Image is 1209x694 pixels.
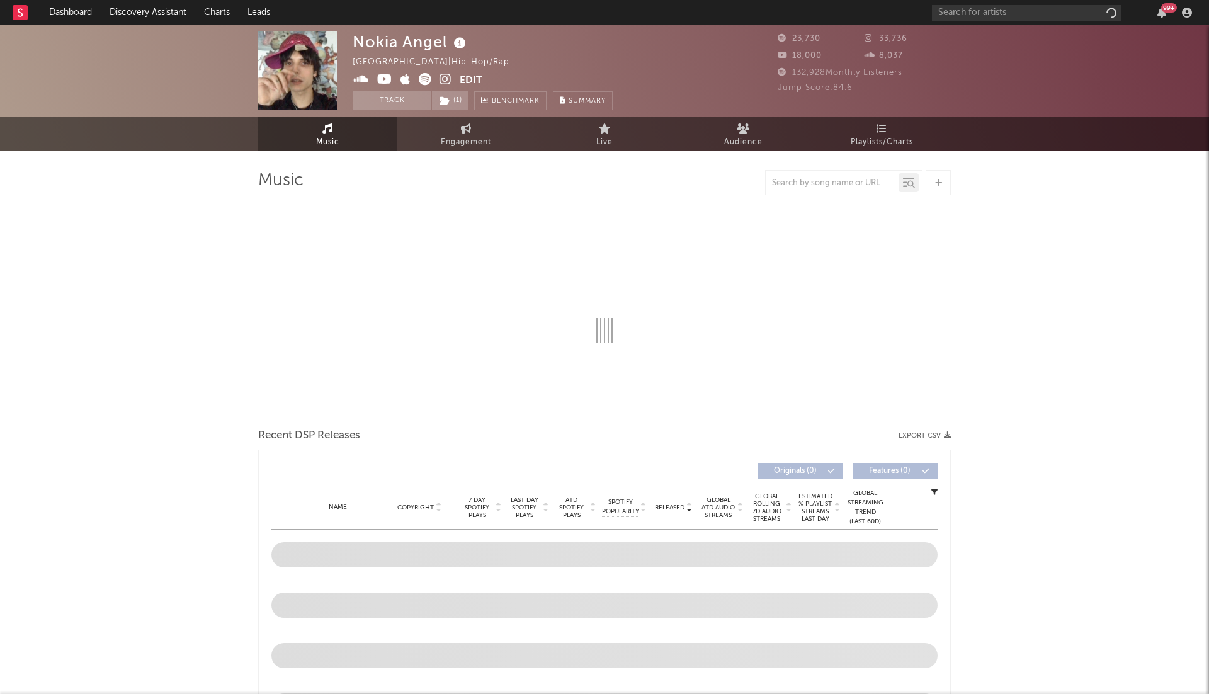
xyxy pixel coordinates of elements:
[812,117,951,151] a: Playlists/Charts
[655,504,684,511] span: Released
[846,489,884,526] div: Global Streaming Trend (Last 60D)
[602,498,639,516] span: Spotify Popularity
[397,504,434,511] span: Copyright
[851,135,913,150] span: Playlists/Charts
[258,428,360,443] span: Recent DSP Releases
[778,35,820,43] span: 23,730
[353,31,469,52] div: Nokia Angel
[460,496,494,519] span: 7 Day Spotify Plays
[432,91,468,110] button: (1)
[932,5,1121,21] input: Search for artists
[766,467,824,475] span: Originals ( 0 )
[316,135,339,150] span: Music
[1157,8,1166,18] button: 99+
[460,73,482,89] button: Edit
[766,178,899,188] input: Search by song name or URL
[861,467,919,475] span: Features ( 0 )
[508,496,541,519] span: Last Day Spotify Plays
[674,117,812,151] a: Audience
[596,135,613,150] span: Live
[353,55,524,70] div: [GEOGRAPHIC_DATA] | Hip-Hop/Rap
[853,463,938,479] button: Features(0)
[778,84,853,92] span: Jump Score: 84.6
[258,117,397,151] a: Music
[778,69,902,77] span: 132,928 Monthly Listeners
[865,52,903,60] span: 8,037
[798,492,832,523] span: Estimated % Playlist Streams Last Day
[701,496,735,519] span: Global ATD Audio Streams
[1161,3,1177,13] div: 99 +
[441,135,491,150] span: Engagement
[865,35,907,43] span: 33,736
[535,117,674,151] a: Live
[297,503,379,512] div: Name
[899,432,951,440] button: Export CSV
[353,91,431,110] button: Track
[431,91,468,110] span: ( 1 )
[758,463,843,479] button: Originals(0)
[569,98,606,105] span: Summary
[474,91,547,110] a: Benchmark
[555,496,588,519] span: ATD Spotify Plays
[749,492,784,523] span: Global Rolling 7D Audio Streams
[778,52,822,60] span: 18,000
[397,117,535,151] a: Engagement
[553,91,613,110] button: Summary
[724,135,763,150] span: Audience
[492,94,540,109] span: Benchmark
